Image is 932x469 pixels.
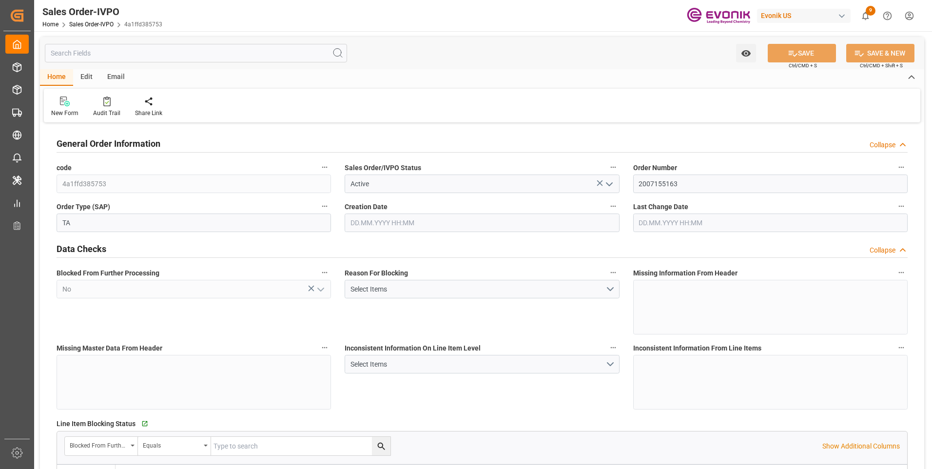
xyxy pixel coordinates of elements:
[51,109,78,117] div: New Form
[57,419,136,429] span: Line Item Blocking Status
[135,109,162,117] div: Share Link
[866,6,875,16] span: 9
[870,140,895,150] div: Collapse
[860,62,903,69] span: Ctrl/CMD + Shift + S
[633,202,688,212] span: Last Change Date
[607,200,620,213] button: Creation Date
[687,7,750,24] img: Evonik-brand-mark-Deep-Purple-RGB.jpeg_1700498283.jpeg
[876,5,898,27] button: Help Center
[73,69,100,86] div: Edit
[70,439,127,450] div: Blocked From Further Processing
[372,437,390,455] button: search button
[211,437,390,455] input: Type to search
[69,21,114,28] a: Sales Order-IVPO
[42,21,58,28] a: Home
[895,161,908,174] button: Order Number
[40,69,73,86] div: Home
[313,282,328,297] button: open menu
[42,4,162,19] div: Sales Order-IVPO
[65,437,138,455] button: open menu
[345,202,388,212] span: Creation Date
[57,163,72,173] span: code
[318,266,331,279] button: Blocked From Further Processing
[895,266,908,279] button: Missing Information From Header
[143,439,200,450] div: Equals
[345,214,619,232] input: DD.MM.YYYY HH:MM
[57,242,106,255] h2: Data Checks
[345,343,481,353] span: Inconsistent Information On Line Item Level
[350,284,605,294] div: Select Items
[633,163,677,173] span: Order Number
[345,163,421,173] span: Sales Order/IVPO Status
[822,441,900,451] p: Show Additional Columns
[757,9,851,23] div: Evonik US
[318,161,331,174] button: code
[345,280,619,298] button: open menu
[895,200,908,213] button: Last Change Date
[607,266,620,279] button: Reason For Blocking
[607,161,620,174] button: Sales Order/IVPO Status
[633,343,761,353] span: Inconsistent Information From Line Items
[57,268,159,278] span: Blocked From Further Processing
[607,341,620,354] button: Inconsistent Information On Line Item Level
[757,6,854,25] button: Evonik US
[768,44,836,62] button: SAVE
[57,137,160,150] h2: General Order Information
[846,44,914,62] button: SAVE & NEW
[57,343,162,353] span: Missing Master Data From Header
[789,62,817,69] span: Ctrl/CMD + S
[138,437,211,455] button: open menu
[345,355,619,373] button: open menu
[100,69,132,86] div: Email
[870,245,895,255] div: Collapse
[350,359,605,370] div: Select Items
[736,44,756,62] button: open menu
[318,200,331,213] button: Order Type (SAP)
[854,5,876,27] button: show 9 new notifications
[345,268,408,278] span: Reason For Blocking
[318,341,331,354] button: Missing Master Data From Header
[895,341,908,354] button: Inconsistent Information From Line Items
[601,176,616,192] button: open menu
[633,268,738,278] span: Missing Information From Header
[633,214,908,232] input: DD.MM.YYYY HH:MM
[93,109,120,117] div: Audit Trail
[57,202,110,212] span: Order Type (SAP)
[45,44,347,62] input: Search Fields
